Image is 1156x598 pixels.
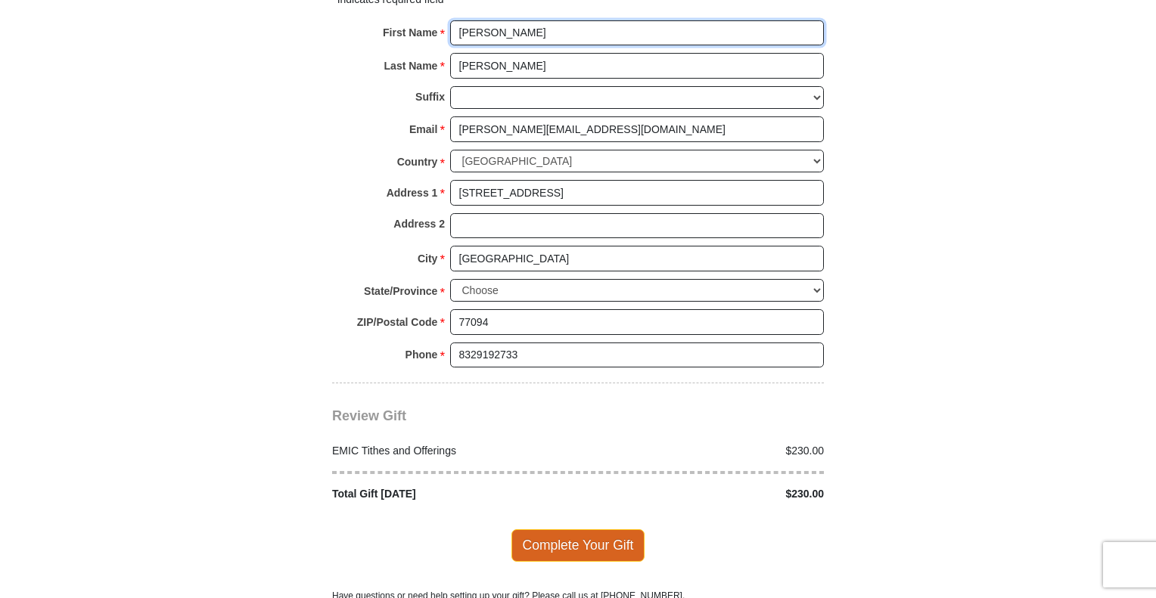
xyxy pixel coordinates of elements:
[397,151,438,172] strong: Country
[383,22,437,43] strong: First Name
[578,443,832,459] div: $230.00
[384,55,438,76] strong: Last Name
[578,486,832,502] div: $230.00
[357,311,438,333] strong: ZIP/Postal Code
[332,408,406,423] span: Review Gift
[325,443,579,459] div: EMIC Tithes and Offerings
[393,213,445,234] strong: Address 2
[409,119,437,140] strong: Email
[511,529,645,561] span: Complete Your Gift
[418,248,437,269] strong: City
[325,486,579,502] div: Total Gift [DATE]
[415,86,445,107] strong: Suffix
[364,280,437,302] strong: State/Province
[387,182,438,203] strong: Address 1
[406,344,438,365] strong: Phone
